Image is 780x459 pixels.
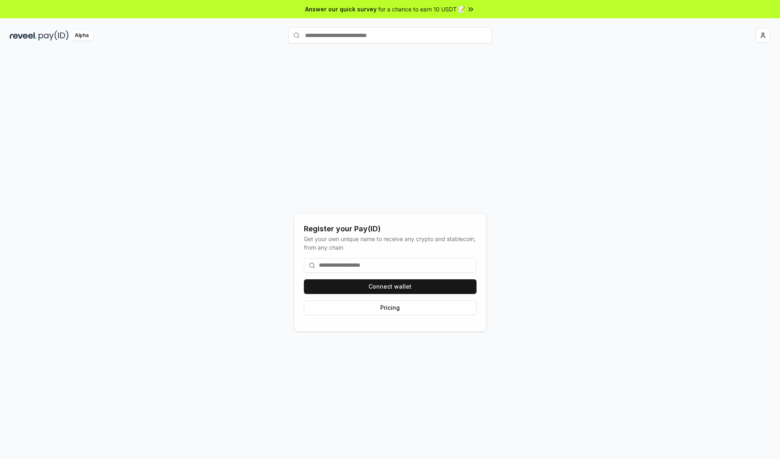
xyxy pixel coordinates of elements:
img: reveel_dark [10,30,37,41]
span: Answer our quick survey [305,5,377,13]
div: Register your Pay(ID) [304,223,477,235]
button: Pricing [304,300,477,315]
div: Alpha [70,30,93,41]
div: Get your own unique name to receive any crypto and stablecoin, from any chain [304,235,477,252]
span: for a chance to earn 10 USDT 📝 [378,5,465,13]
button: Connect wallet [304,279,477,294]
img: pay_id [39,30,69,41]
